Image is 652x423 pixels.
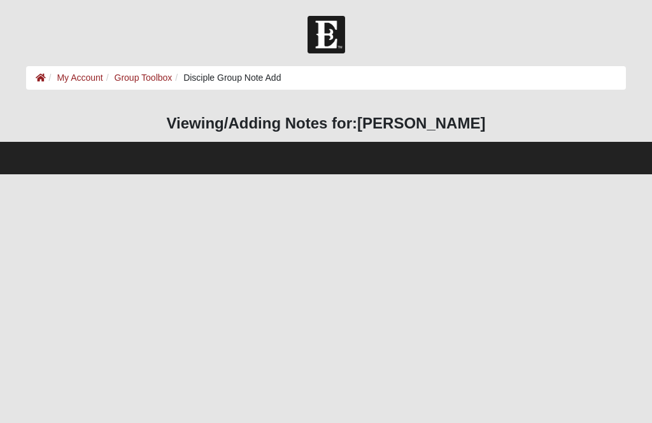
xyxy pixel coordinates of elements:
h3: Viewing/Adding Notes for: [26,114,627,133]
img: Church of Eleven22 Logo [308,16,345,53]
li: Disciple Group Note Add [172,71,281,85]
a: Group Toolbox [115,73,173,83]
strong: [PERSON_NAME] [357,114,485,132]
a: My Account [57,73,103,83]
